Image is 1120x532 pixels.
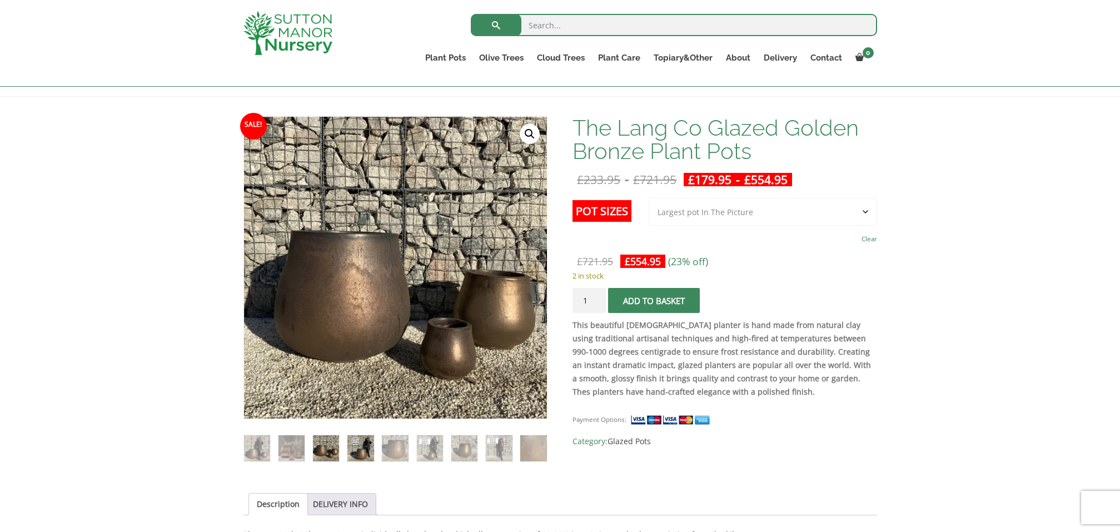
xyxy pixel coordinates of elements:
[451,435,477,461] img: The Lang Co Glazed Golden Bronze Plant Pots - Image 7
[530,50,591,66] a: Cloud Trees
[520,124,540,144] a: View full-screen image gallery
[573,320,871,397] strong: This beautiful [DEMOGRAPHIC_DATA] planter is hand made from natural clay using traditional artisa...
[647,50,719,66] a: Topiary&Other
[257,494,300,515] a: Description
[471,14,877,36] input: Search...
[863,47,874,58] span: 0
[630,414,714,426] img: payment supported
[573,269,877,282] p: 2 in stock
[472,50,530,66] a: Olive Trees
[684,173,792,186] ins: -
[633,172,640,187] span: £
[419,50,472,66] a: Plant Pots
[633,172,676,187] bdi: 721.95
[688,172,695,187] span: £
[244,117,547,420] img: The Lang Co Glazed Golden Bronze Plant Pots - IMG 3220 scaled
[744,172,751,187] span: £
[577,255,613,268] bdi: 721.95
[278,435,305,461] img: The Lang Co Glazed Golden Bronze Plant Pots - Image 2
[804,50,849,66] a: Contact
[573,200,631,222] label: Pot Sizes
[608,436,651,446] a: Glazed Pots
[243,11,332,55] img: logo
[719,50,757,66] a: About
[313,435,339,461] img: The Lang Co Glazed Golden Bronze Plant Pots - Image 3
[625,255,630,268] span: £
[744,172,788,187] bdi: 554.95
[382,435,408,461] img: The Lang Co Glazed Golden Bronze Plant Pots - Image 5
[668,255,708,268] span: (23% off)
[577,172,584,187] span: £
[757,50,804,66] a: Delivery
[573,435,877,448] span: Category:
[244,435,270,461] img: The Lang Co Glazed Golden Bronze Plant Pots
[577,255,583,268] span: £
[849,50,877,66] a: 0
[608,288,700,313] button: Add to basket
[591,50,647,66] a: Plant Care
[417,435,443,461] img: The Lang Co Glazed Golden Bronze Plant Pots - Image 6
[347,435,374,461] img: The Lang Co Glazed Golden Bronze Plant Pots - Image 4
[573,116,877,163] h1: The Lang Co Glazed Golden Bronze Plant Pots
[577,172,620,187] bdi: 233.95
[573,288,606,313] input: Product quantity
[520,435,546,461] img: The Lang Co Glazed Golden Bronze Plant Pots - Image 9
[313,494,368,515] a: DELIVERY INFO
[688,172,731,187] bdi: 179.95
[486,435,512,461] img: The Lang Co Glazed Golden Bronze Plant Pots - Image 8
[240,113,267,140] span: Sale!
[862,231,877,247] a: Clear options
[573,415,626,424] small: Payment Options:
[573,173,681,186] del: -
[625,255,661,268] bdi: 554.95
